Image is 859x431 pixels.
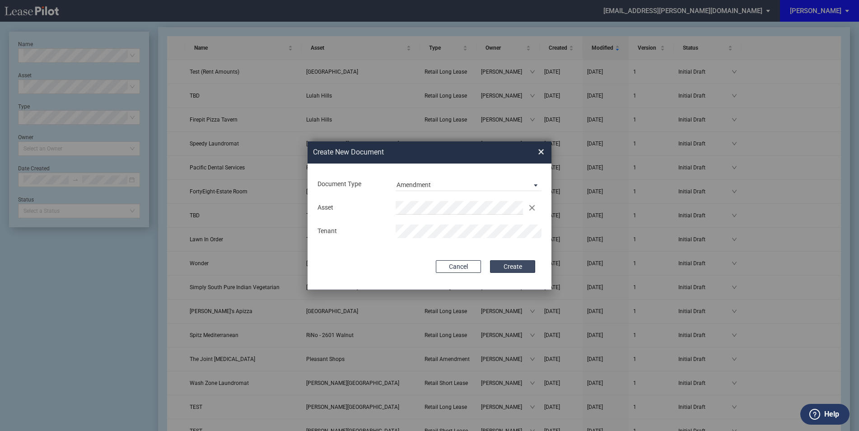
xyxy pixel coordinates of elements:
h2: Create New Document [313,147,505,157]
div: Amendment [397,181,431,188]
md-select: Document Type: Amendment [396,178,542,191]
div: Document Type [312,180,390,189]
label: Help [824,408,839,420]
div: Tenant [312,227,390,236]
div: Asset [312,203,390,212]
span: × [538,145,544,159]
button: Create [490,260,535,273]
md-dialog: Create New ... [308,141,551,290]
button: Cancel [436,260,481,273]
